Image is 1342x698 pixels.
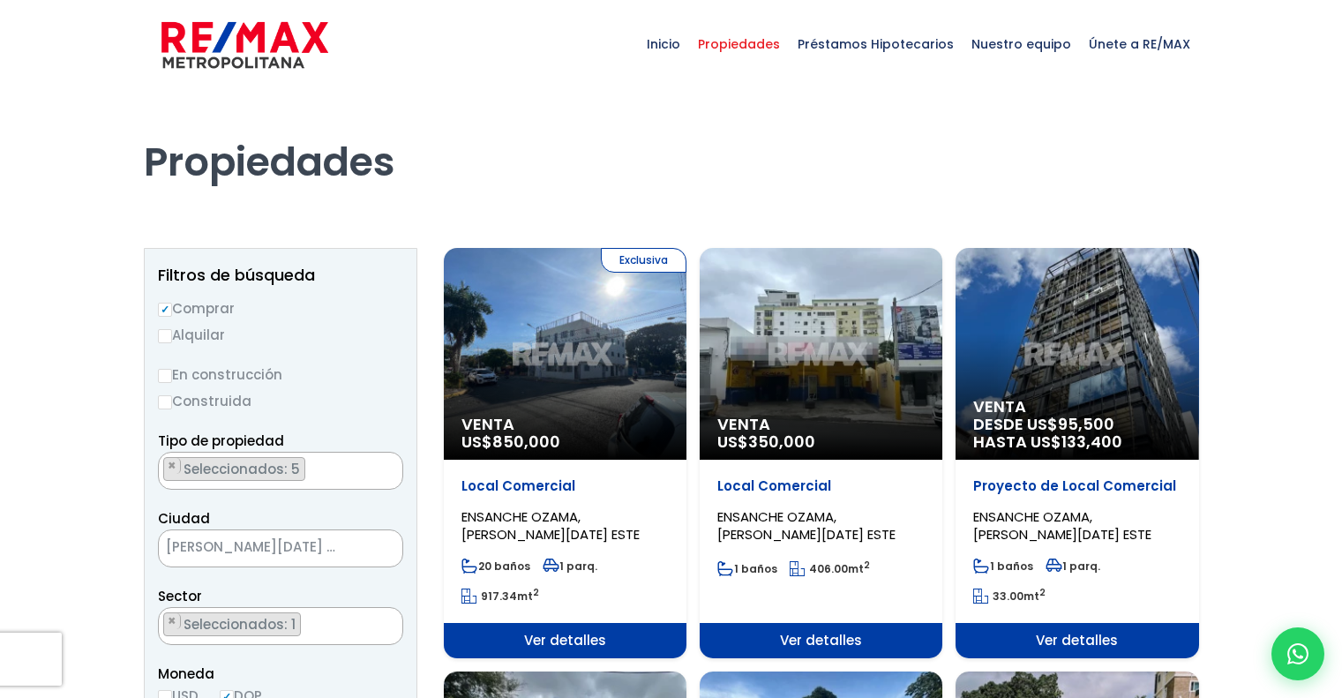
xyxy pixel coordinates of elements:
[384,458,393,474] span: ×
[973,559,1033,574] span: 1 baños
[158,329,172,343] input: Alquilar
[158,587,202,605] span: Sector
[461,559,530,574] span: 20 baños
[384,613,393,629] span: ×
[700,623,942,658] span: Ver detalles
[158,663,403,685] span: Moneda
[158,395,172,409] input: Construida
[164,613,181,629] button: Remove item
[700,248,942,658] a: Venta US$350,000 Local Comercial ENSANCHE OZAMA, [PERSON_NAME][DATE] ESTE 1 baños 406.00mt2 Ver d...
[461,416,669,433] span: Venta
[158,369,172,383] input: En construcción
[973,433,1181,451] span: HASTA US$
[809,561,848,576] span: 406.00
[163,457,305,481] li: LOCAL COMERCIAL
[973,507,1151,544] span: ENSANCHE OZAMA, [PERSON_NAME][DATE] ESTE
[159,453,169,491] textarea: Search
[182,460,304,478] span: Seleccionados: 5
[717,431,815,453] span: US$
[973,398,1181,416] span: Venta
[444,623,686,658] span: Ver detalles
[461,431,560,453] span: US$
[168,613,176,629] span: ×
[161,19,328,71] img: remax-metropolitana-logo
[533,586,539,599] sup: 2
[158,266,403,284] h2: Filtros de búsqueda
[973,589,1046,604] span: mt
[444,248,686,658] a: Exclusiva Venta US$850,000 Local Comercial ENSANCHE OZAMA, [PERSON_NAME][DATE] ESTE 20 baños 1 pa...
[601,248,686,273] span: Exclusiva
[163,612,301,636] li: ENSANCHE OZAMA
[973,477,1181,495] p: Proyecto de Local Comercial
[1058,413,1114,435] span: 95,500
[789,18,963,71] span: Préstamos Hipotecarios
[1046,559,1100,574] span: 1 parq.
[158,303,172,317] input: Comprar
[963,18,1080,71] span: Nuestro equipo
[689,18,789,71] span: Propiedades
[383,612,394,630] button: Remove all items
[864,559,870,572] sup: 2
[638,18,689,71] span: Inicio
[492,431,560,453] span: 850,000
[956,248,1198,658] a: Venta DESDE US$95,500 HASTA US$133,400 Proyecto de Local Comercial ENSANCHE OZAMA, [PERSON_NAME][...
[144,89,1199,186] h1: Propiedades
[182,615,300,634] span: Seleccionados: 1
[993,589,1023,604] span: 33.00
[158,297,403,319] label: Comprar
[376,541,385,557] span: ×
[1039,586,1046,599] sup: 2
[158,432,284,450] span: Tipo de propiedad
[481,589,517,604] span: 917.34
[956,623,1198,658] span: Ver detalles
[168,458,176,474] span: ×
[461,589,539,604] span: mt
[159,608,169,646] textarea: Search
[158,324,403,346] label: Alquilar
[383,457,394,475] button: Remove all items
[461,477,669,495] p: Local Comercial
[748,431,815,453] span: 350,000
[790,561,870,576] span: mt
[159,535,358,559] span: SANTO DOMINGO ESTE
[1080,18,1199,71] span: Únete a RE/MAX
[973,416,1181,451] span: DESDE US$
[158,390,403,412] label: Construida
[543,559,597,574] span: 1 parq.
[164,458,181,474] button: Remove item
[717,477,925,495] p: Local Comercial
[1061,431,1122,453] span: 133,400
[358,535,385,563] button: Remove all items
[717,507,896,544] span: ENSANCHE OZAMA, [PERSON_NAME][DATE] ESTE
[158,509,210,528] span: Ciudad
[717,416,925,433] span: Venta
[717,561,777,576] span: 1 baños
[158,529,403,567] span: SANTO DOMINGO ESTE
[158,364,403,386] label: En construcción
[461,507,640,544] span: ENSANCHE OZAMA, [PERSON_NAME][DATE] ESTE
